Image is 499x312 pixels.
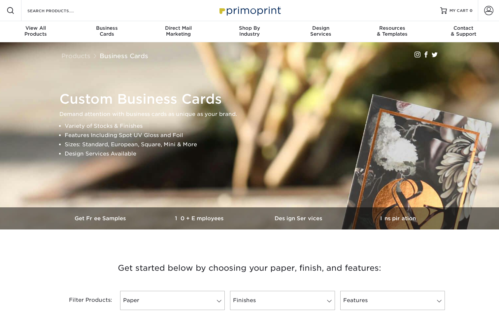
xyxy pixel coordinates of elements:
a: BusinessCards [71,21,143,42]
a: Contact& Support [428,21,499,42]
div: & Support [428,25,499,37]
p: Demand attention with business cards as unique as your brand. [59,110,446,119]
li: Features Including Spot UV Gloss and Foil [65,131,446,140]
a: Get Free Samples [51,207,150,229]
div: Industry [214,25,285,37]
a: Shop ByIndustry [214,21,285,42]
a: Inspiration [349,207,448,229]
a: Resources& Templates [356,21,428,42]
li: Design Services Available [65,149,446,158]
a: 10+ Employees [150,207,249,229]
a: Paper [120,291,225,310]
a: DesignServices [285,21,356,42]
span: Shop By [214,25,285,31]
span: 0 [470,8,473,13]
input: SEARCH PRODUCTS..... [27,7,91,15]
div: Filter Products: [51,291,117,310]
a: Direct MailMarketing [143,21,214,42]
h3: Design Services [249,215,349,222]
h1: Custom Business Cards [59,91,446,107]
div: Cards [71,25,143,37]
div: Services [285,25,356,37]
li: Sizes: Standard, European, Square, Mini & More [65,140,446,149]
span: Direct Mail [143,25,214,31]
li: Variety of Stocks & Finishes [65,121,446,131]
h3: Get started below by choosing your paper, finish, and features: [56,253,443,283]
span: MY CART [449,8,468,14]
span: Design [285,25,356,31]
span: Contact [428,25,499,31]
div: & Templates [356,25,428,37]
span: Resources [356,25,428,31]
a: Finishes [230,291,335,310]
a: Features [340,291,445,310]
a: Business Cards [100,52,148,59]
img: Primoprint [216,3,283,17]
h3: Inspiration [349,215,448,222]
div: Marketing [143,25,214,37]
a: Products [61,52,90,59]
h3: Get Free Samples [51,215,150,222]
h3: 10+ Employees [150,215,249,222]
span: Business [71,25,143,31]
a: Design Services [249,207,349,229]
